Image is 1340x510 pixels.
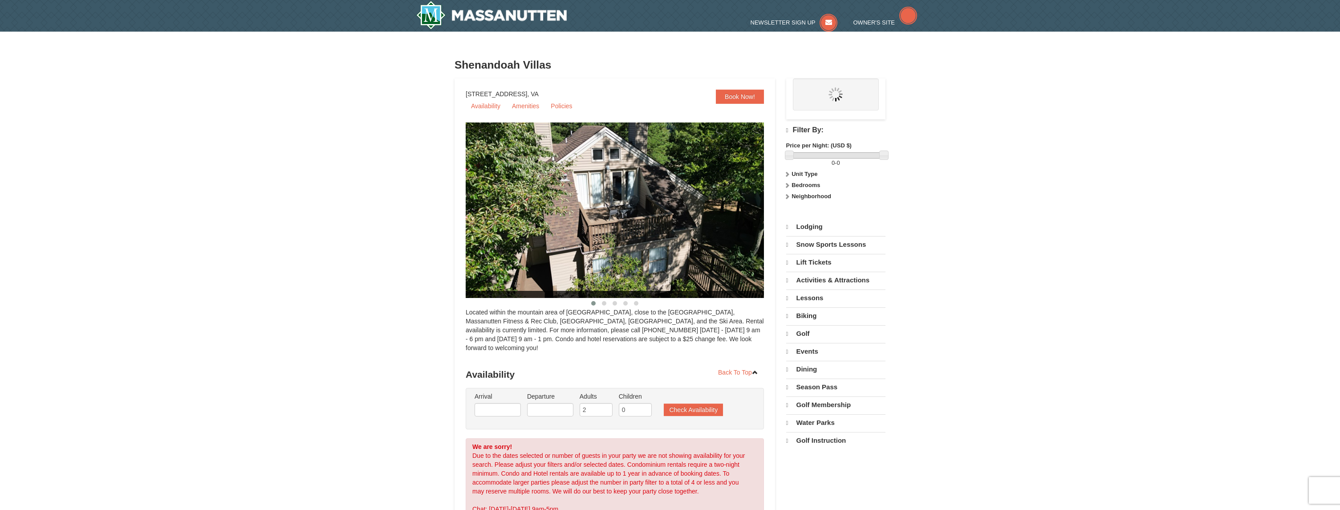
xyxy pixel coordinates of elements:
button: Check Availability [664,404,723,416]
a: Season Pass [786,379,885,396]
strong: Unit Type [792,171,817,177]
strong: We are sorry! [472,443,512,450]
a: Biking [786,307,885,324]
a: Owner's Site [853,19,918,26]
h3: Shenandoah Villas [455,56,885,74]
img: wait.gif [828,87,843,102]
a: Policies [545,99,577,113]
a: Activities & Attractions [786,272,885,289]
a: Massanutten Resort [416,1,567,29]
a: Book Now! [716,90,764,104]
label: Adults [580,392,613,401]
a: Availability [466,99,506,113]
a: Lessons [786,290,885,306]
a: Newsletter Sign Up [751,19,838,26]
a: Golf [786,325,885,342]
div: Located within the mountain area of [GEOGRAPHIC_DATA], close to the [GEOGRAPHIC_DATA], Massanutte... [466,308,764,361]
a: Dining [786,361,885,378]
a: Lodging [786,219,885,235]
strong: Price per Night: (USD $) [786,142,852,149]
label: - [786,159,885,167]
label: Departure [527,392,573,401]
label: Arrival [475,392,521,401]
span: 0 [832,159,835,166]
a: Water Parks [786,414,885,431]
a: Golf Instruction [786,432,885,449]
a: Events [786,343,885,360]
label: Children [619,392,652,401]
a: Back To Top [712,366,764,379]
a: Snow Sports Lessons [786,236,885,253]
strong: Bedrooms [792,182,820,188]
a: Lift Tickets [786,254,885,271]
span: Owner's Site [853,19,895,26]
strong: Neighborhood [792,193,831,200]
a: Amenities [507,99,544,113]
span: 0 [836,159,840,166]
img: Massanutten Resort Logo [416,1,567,29]
img: 19219019-2-e70bf45f.jpg [466,122,786,298]
a: Golf Membership [786,396,885,413]
h4: Filter By: [786,126,885,135]
h3: Availability [466,366,764,384]
span: Newsletter Sign Up [751,19,816,26]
